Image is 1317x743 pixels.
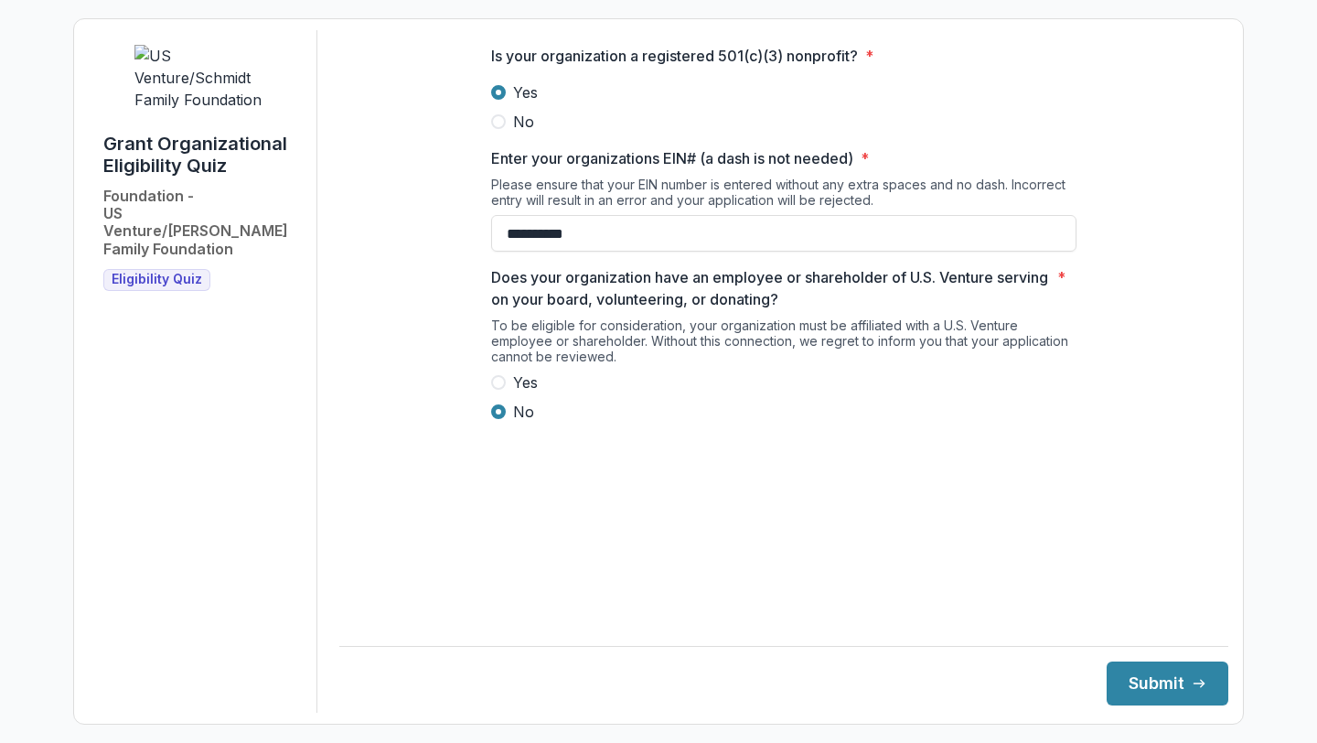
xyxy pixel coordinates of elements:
[513,81,538,103] span: Yes
[491,147,853,169] p: Enter your organizations EIN# (a dash is not needed)
[112,272,202,287] span: Eligibility Quiz
[513,401,534,423] span: No
[1107,662,1228,705] button: Submit
[103,188,302,258] h2: Foundation - US Venture/[PERSON_NAME] Family Foundation
[491,266,1050,310] p: Does your organization have an employee or shareholder of U.S. Venture serving on your board, vol...
[513,111,534,133] span: No
[491,177,1076,215] div: Please ensure that your EIN number is entered without any extra spaces and no dash. Incorrect ent...
[491,45,858,67] p: Is your organization a registered 501(c)(3) nonprofit?
[491,318,1076,371] div: To be eligible for consideration, your organization must be affiliated with a U.S. Venture employ...
[134,45,272,111] img: US Venture/Schmidt Family Foundation
[103,133,302,177] h1: Grant Organizational Eligibility Quiz
[513,371,538,393] span: Yes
